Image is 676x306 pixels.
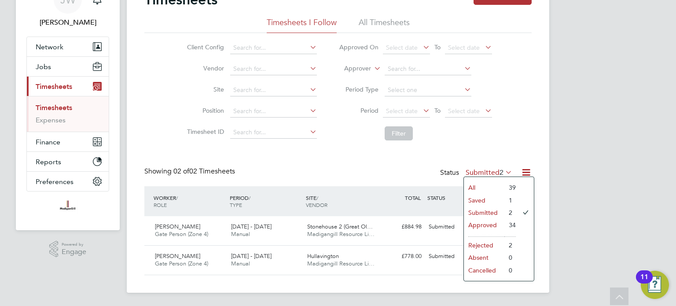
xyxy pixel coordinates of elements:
[339,107,378,114] label: Period
[151,190,228,213] div: WORKER
[379,220,425,234] div: £884.98
[385,63,471,75] input: Search for...
[249,194,250,201] span: /
[173,167,235,176] span: 02 Timesheets
[339,85,378,93] label: Period Type
[36,138,60,146] span: Finance
[176,194,178,201] span: /
[331,64,371,73] label: Approver
[464,206,504,219] li: Submitted
[62,248,86,256] span: Engage
[62,241,86,248] span: Powered by
[27,172,109,191] button: Preferences
[49,241,87,258] a: Powered byEngage
[155,260,208,267] span: Gate Person (Zone 4)
[184,85,224,93] label: Site
[307,230,375,238] span: Madigangill Resource Li…
[144,167,237,176] div: Showing
[58,200,77,214] img: madigangill-logo-retina.png
[230,201,242,208] span: TYPE
[184,128,224,136] label: Timesheet ID
[154,201,167,208] span: ROLE
[448,107,480,115] span: Select date
[231,260,250,267] span: Manual
[27,96,109,132] div: Timesheets
[230,126,317,139] input: Search for...
[504,264,516,277] li: 0
[425,220,471,234] div: Submitted
[173,167,189,176] span: 02 of
[500,168,503,177] span: 2
[464,239,504,251] li: Rejected
[385,126,413,140] button: Filter
[36,43,63,51] span: Network
[432,105,443,116] span: To
[425,249,471,264] div: Submitted
[464,251,504,264] li: Absent
[379,249,425,264] div: £778.00
[230,63,317,75] input: Search for...
[231,230,250,238] span: Manual
[230,105,317,118] input: Search for...
[464,219,504,231] li: Approved
[231,252,272,260] span: [DATE] - [DATE]
[307,223,373,230] span: Stonehouse 2 (Great Ol…
[316,194,318,201] span: /
[504,181,516,194] li: 39
[27,152,109,171] button: Reports
[155,252,200,260] span: [PERSON_NAME]
[432,41,443,53] span: To
[641,271,669,299] button: Open Resource Center, 11 new notifications
[36,158,61,166] span: Reports
[386,44,418,52] span: Select date
[27,132,109,151] button: Finance
[26,17,109,28] span: Jack Williams
[448,44,480,52] span: Select date
[339,43,378,51] label: Approved On
[26,200,109,214] a: Go to home page
[640,277,648,288] div: 11
[27,37,109,56] button: Network
[504,206,516,219] li: 2
[464,194,504,206] li: Saved
[184,64,224,72] label: Vendor
[184,107,224,114] label: Position
[425,190,471,206] div: STATUS
[359,17,410,33] li: All Timesheets
[228,190,304,213] div: PERIOD
[405,194,421,201] span: TOTAL
[230,84,317,96] input: Search for...
[464,181,504,194] li: All
[504,239,516,251] li: 2
[36,63,51,71] span: Jobs
[304,190,380,213] div: SITE
[464,264,504,277] li: Cancelled
[184,43,224,51] label: Client Config
[386,107,418,115] span: Select date
[36,177,73,186] span: Preferences
[307,252,339,260] span: Hullavington
[306,201,327,208] span: VENDOR
[155,223,200,230] span: [PERSON_NAME]
[27,57,109,76] button: Jobs
[267,17,337,33] li: Timesheets I Follow
[230,42,317,54] input: Search for...
[231,223,272,230] span: [DATE] - [DATE]
[440,167,514,179] div: Status
[504,194,516,206] li: 1
[155,230,208,238] span: Gate Person (Zone 4)
[36,82,72,91] span: Timesheets
[504,219,516,231] li: 34
[385,84,471,96] input: Select one
[36,116,66,124] a: Expenses
[504,251,516,264] li: 0
[466,168,512,177] label: Submitted
[36,103,72,112] a: Timesheets
[307,260,375,267] span: Madigangill Resource Li…
[27,77,109,96] button: Timesheets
